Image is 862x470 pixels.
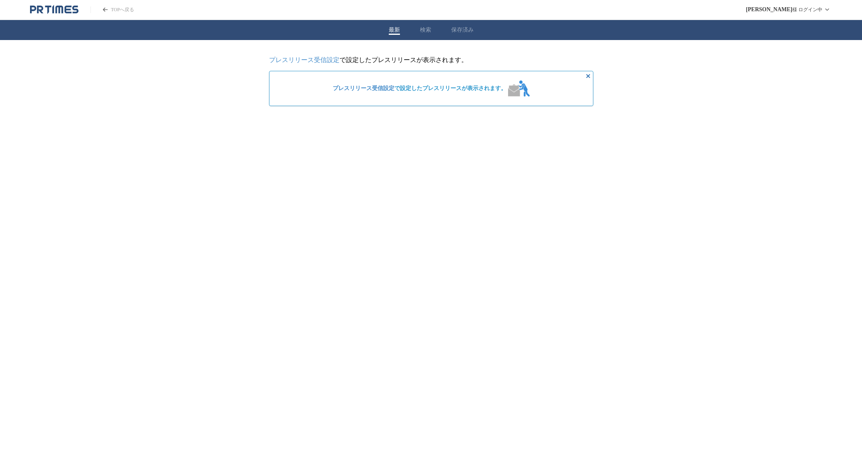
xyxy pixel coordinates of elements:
[420,26,431,34] button: 検索
[333,85,394,91] a: プレスリリース受信設定
[746,6,792,13] span: [PERSON_NAME]
[333,85,506,92] span: で設定したプレスリリースが表示されます。
[583,71,593,81] button: 非表示にする
[30,5,78,14] a: PR TIMESのトップページはこちら
[451,26,474,34] button: 保存済み
[269,56,593,64] p: で設定したプレスリリースが表示されます。
[389,26,400,34] button: 最新
[90,6,134,13] a: PR TIMESのトップページはこちら
[269,56,340,63] a: プレスリリース受信設定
